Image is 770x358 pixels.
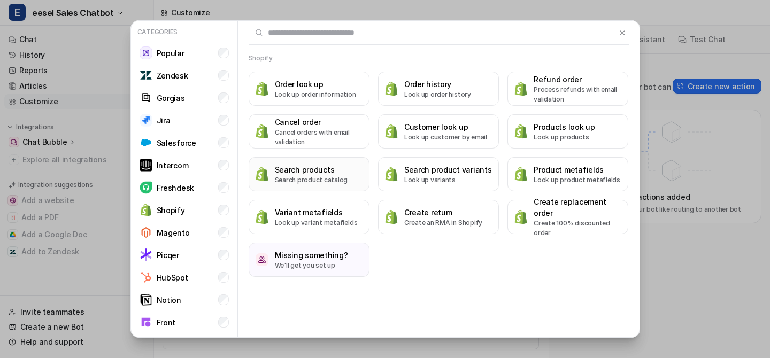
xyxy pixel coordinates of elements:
[157,160,189,171] p: Intercom
[157,250,179,261] p: Picqer
[378,114,499,149] button: Customer look upCustomer look upLook up customer by email
[534,164,620,175] h3: Product metafields
[404,218,482,228] p: Create an RMA in Shopify
[157,115,171,126] p: Jira
[157,182,194,193] p: Freshdesk
[404,121,487,133] h3: Customer look up
[385,209,398,224] img: Create return
[534,121,595,133] h3: Products look up
[534,74,621,85] h3: Refund order
[157,137,196,149] p: Salesforce
[404,164,492,175] h3: Search product variants
[157,70,188,81] p: Zendesk
[404,133,487,142] p: Look up customer by email
[385,167,398,181] img: Search product variants
[249,114,369,149] button: Cancel orderCancel orderCancel orders with email validation
[256,81,268,96] img: Order look up
[157,294,181,306] p: Notion
[275,128,363,147] p: Cancel orders with email validation
[275,175,348,185] p: Search product catalog
[157,92,185,104] p: Gorgias
[514,209,527,224] img: Create replacement order
[275,79,356,90] h3: Order look up
[378,157,499,191] button: Search product variantsSearch product variantsLook up variants
[534,175,620,185] p: Look up product metafields
[249,157,369,191] button: Search productsSearch productsSearch product catalog
[534,219,621,238] p: Create 100% discounted order
[275,261,348,270] p: We'll get you set up
[157,272,188,283] p: HubSpot
[249,72,369,106] button: Order look upOrder look upLook up order information
[514,167,527,181] img: Product metafields
[385,124,398,138] img: Customer look up
[507,114,628,149] button: Products look upProducts look upLook up products
[514,81,527,96] img: Refund order
[157,317,176,328] p: Front
[249,53,273,63] h2: Shopify
[275,218,358,228] p: Look up variant metafields
[507,200,628,234] button: Create replacement orderCreate replacement orderCreate 100% discounted order
[514,124,527,138] img: Products look up
[275,164,348,175] h3: Search products
[249,200,369,234] button: Variant metafieldsVariant metafieldsLook up variant metafields
[275,207,358,218] h3: Variant metafields
[256,124,268,138] img: Cancel order
[275,250,348,261] h3: Missing something?
[534,133,595,142] p: Look up products
[378,200,499,234] button: Create returnCreate returnCreate an RMA in Shopify
[385,81,398,96] img: Order history
[135,25,233,39] p: Categories
[507,157,628,191] button: Product metafieldsProduct metafieldsLook up product metafields
[275,90,356,99] p: Look up order information
[249,243,369,277] button: /missing-somethingMissing something?We'll get you set up
[256,253,268,266] img: /missing-something
[256,209,268,224] img: Variant metafields
[404,207,482,218] h3: Create return
[157,227,190,238] p: Magento
[404,175,492,185] p: Look up variants
[404,90,471,99] p: Look up order history
[157,205,185,216] p: Shopify
[534,196,621,219] h3: Create replacement order
[507,72,628,106] button: Refund orderRefund orderProcess refunds with email validation
[534,85,621,104] p: Process refunds with email validation
[157,48,184,59] p: Popular
[256,167,268,181] img: Search products
[378,72,499,106] button: Order historyOrder historyLook up order history
[275,116,363,128] h3: Cancel order
[404,79,471,90] h3: Order history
